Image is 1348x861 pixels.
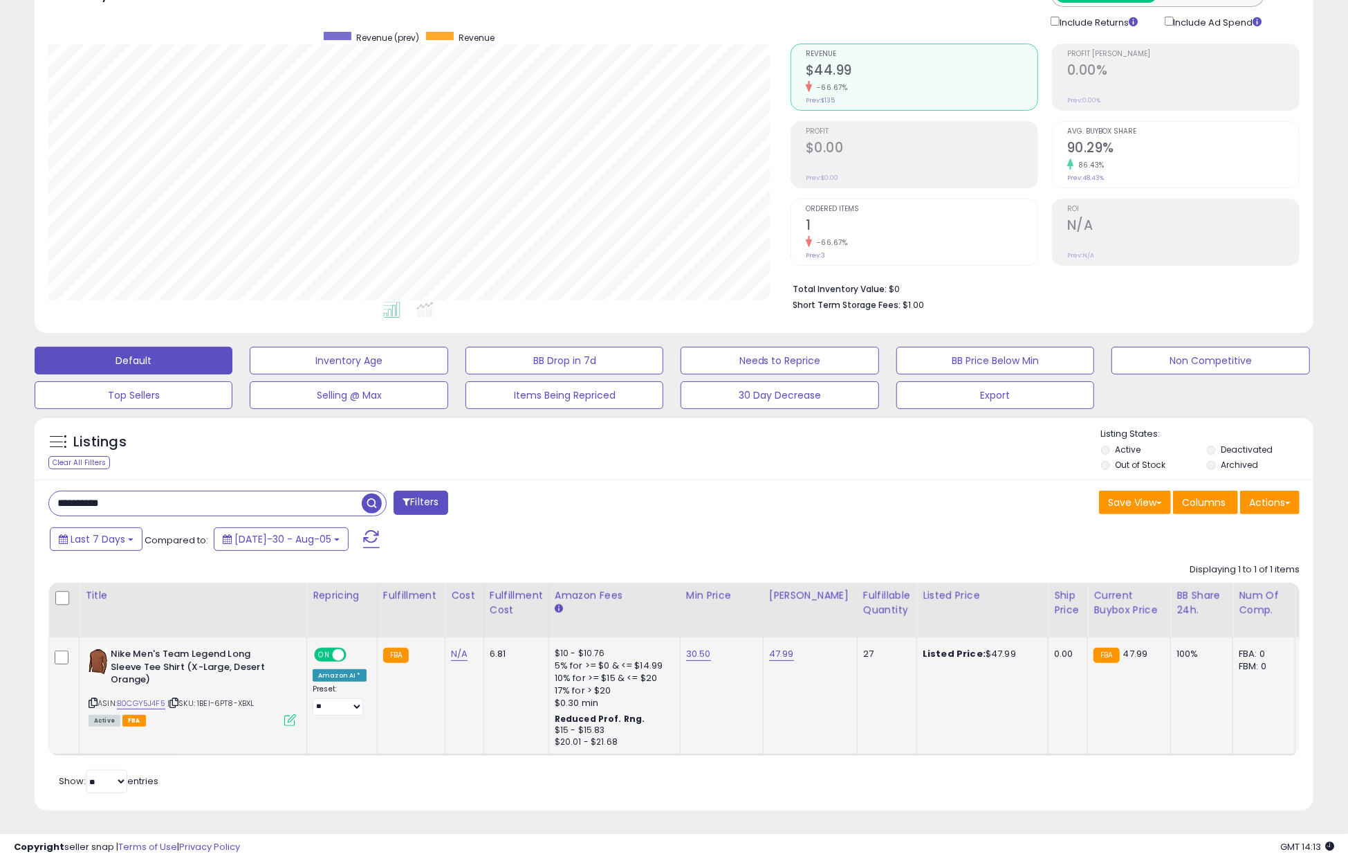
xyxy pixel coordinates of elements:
[1280,840,1334,853] span: 2025-08-13 14:13 GMT
[681,347,878,374] button: Needs to Reprice
[313,669,367,682] div: Amazon AI *
[806,174,838,182] small: Prev: $0.00
[806,206,1037,213] span: Ordered Items
[118,840,177,853] a: Terms of Use
[1040,14,1154,30] div: Include Returns
[48,456,110,469] div: Clear All Filters
[863,588,911,617] div: Fulfillable Quantity
[89,648,296,725] div: ASIN:
[111,648,279,690] b: Nike Men's Team Legend Long Sleeve Tee Shirt (X-Large, Desert Orange)
[394,491,447,515] button: Filters
[903,298,924,311] span: $1.00
[313,588,371,603] div: Repricing
[555,588,674,603] div: Amazon Fees
[793,283,887,295] b: Total Inventory Value:
[344,649,367,661] span: OFF
[555,697,670,709] div: $0.30 min
[923,648,1037,660] div: $47.99
[806,251,825,260] small: Prev: 3
[806,62,1037,81] h2: $44.99
[89,648,107,676] img: 31fxoIDvczL._SL40_.jpg
[555,713,645,725] b: Reduced Prof. Rng.
[806,51,1037,58] span: Revenue
[1221,459,1259,471] label: Archived
[356,32,419,44] span: Revenue (prev)
[1176,588,1227,617] div: BB Share 24h.
[122,715,146,727] span: FBA
[167,698,255,709] span: | SKU: 1BEI-6PT8-XBXL
[555,648,670,660] div: $10 - $10.76
[35,381,232,409] button: Top Sellers
[1173,491,1238,514] button: Columns
[1115,444,1141,455] label: Active
[1054,648,1077,660] div: 0.00
[686,647,711,661] a: 30.50
[555,603,563,615] small: Amazon Fees.
[1067,174,1104,182] small: Prev: 48.43%
[812,237,848,248] small: -66.67%
[806,217,1037,236] h2: 1
[145,534,208,547] span: Compared to:
[1067,62,1299,81] h2: 0.00%
[1101,428,1313,441] p: Listing States:
[793,280,1289,296] li: $0
[383,588,439,603] div: Fulfillment
[14,840,64,853] strong: Copyright
[1067,217,1299,236] h2: N/A
[1067,251,1094,260] small: Prev: N/A
[896,381,1094,409] button: Export
[1123,647,1148,660] span: 47.99
[313,685,367,716] div: Preset:
[117,698,165,709] a: B0CGY5J4F5
[1190,563,1300,577] div: Displaying 1 to 1 of 1 items
[812,82,848,93] small: -66.67%
[451,647,468,661] a: N/A
[681,381,878,409] button: 30 Day Decrease
[89,715,120,727] span: All listings currently available for purchase on Amazon
[1093,648,1119,663] small: FBA
[14,841,240,854] div: seller snap | |
[214,527,349,551] button: [DATE]-30 - Aug-05
[1240,491,1300,514] button: Actions
[555,685,670,697] div: 17% for > $20
[806,140,1037,158] h2: $0.00
[555,660,670,672] div: 5% for >= $0 & <= $14.99
[35,347,232,374] button: Default
[555,725,670,736] div: $15 - $15.83
[896,347,1094,374] button: BB Price Below Min
[73,433,127,452] h5: Listings
[59,774,158,788] span: Show: entries
[490,588,543,617] div: Fulfillment Cost
[806,96,835,105] small: Prev: $135
[769,588,851,603] div: [PERSON_NAME]
[555,672,670,685] div: 10% for >= $15 & <= $20
[490,648,538,660] div: 6.81
[793,299,901,311] b: Short Term Storage Fees:
[923,647,986,660] b: Listed Price:
[459,32,495,44] span: Revenue
[686,588,757,603] div: Min Price
[863,648,906,660] div: 27
[1093,588,1165,617] div: Current Buybox Price
[234,532,331,546] span: [DATE]-30 - Aug-05
[1182,496,1226,509] span: Columns
[1073,160,1105,170] small: 86.43%
[923,588,1042,603] div: Listed Price
[1239,588,1289,617] div: Num of Comp.
[555,736,670,748] div: $20.01 - $21.68
[806,128,1037,136] span: Profit
[1067,140,1299,158] h2: 90.29%
[50,527,142,551] button: Last 7 Days
[1067,128,1299,136] span: Avg. Buybox Share
[1239,660,1284,673] div: FBM: 0
[1111,347,1309,374] button: Non Competitive
[1067,206,1299,213] span: ROI
[71,532,125,546] span: Last 7 Days
[465,347,663,374] button: BB Drop in 7d
[1099,491,1171,514] button: Save View
[250,347,447,374] button: Inventory Age
[1067,96,1100,105] small: Prev: 0.00%
[1115,459,1165,471] label: Out of Stock
[315,649,333,661] span: ON
[1221,444,1273,455] label: Deactivated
